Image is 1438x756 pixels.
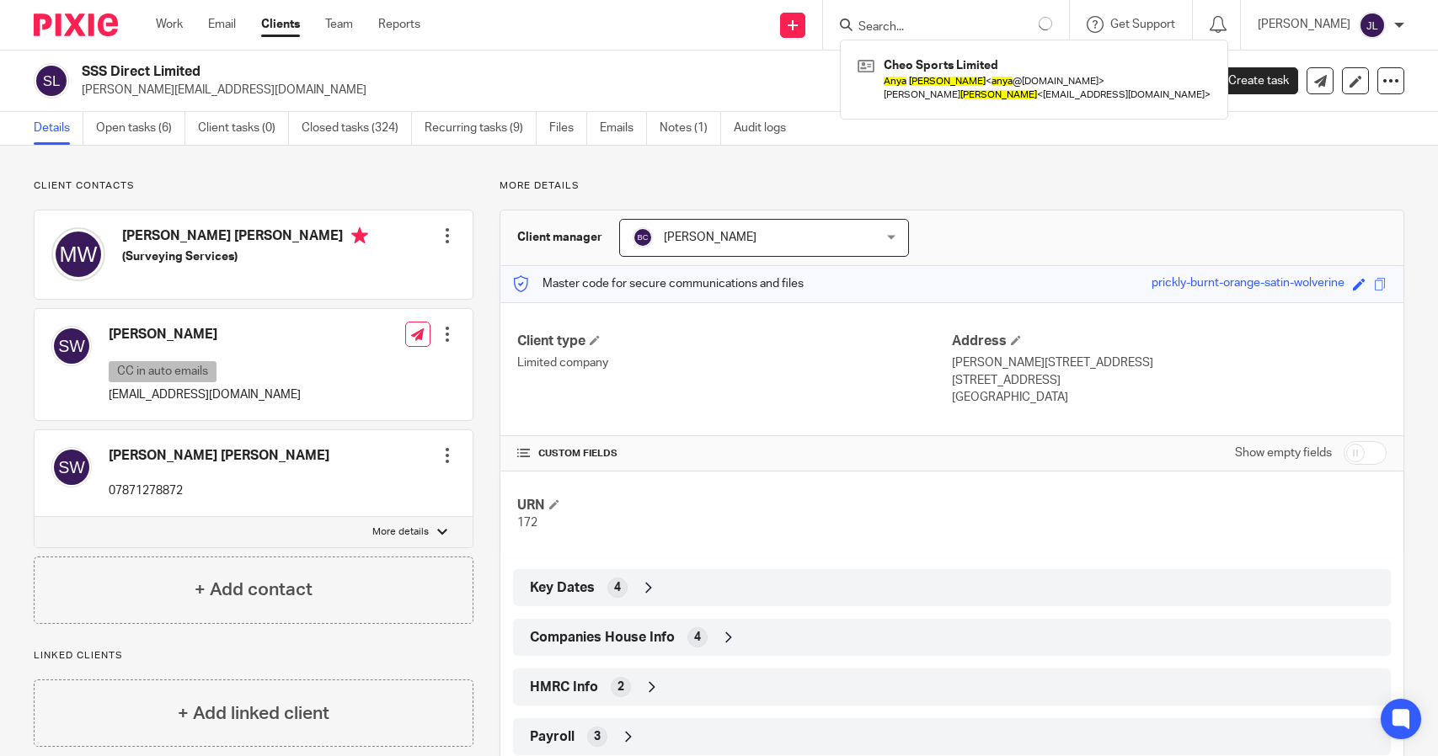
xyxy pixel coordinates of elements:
[34,63,69,98] img: svg%3E
[517,497,952,514] h4: URN
[952,372,1387,389] p: [STREET_ADDRESS]
[517,354,952,371] p: Limited company
[195,577,313,603] h4: + Add contact
[208,16,236,33] a: Email
[1110,19,1175,30] span: Get Support
[261,16,300,33] a: Clients
[617,679,624,695] span: 2
[122,248,368,265] h5: (Surveying Services)
[122,227,368,248] h4: [PERSON_NAME] [PERSON_NAME]
[51,227,105,281] img: svg%3E
[425,112,537,145] a: Recurring tasks (9)
[600,112,647,145] a: Emails
[198,112,289,145] a: Client tasks (0)
[109,361,217,382] p: CC in auto emails
[530,679,598,696] span: HMRC Info
[325,16,353,33] a: Team
[517,447,952,461] h4: CUSTOM FIELDS
[530,579,595,597] span: Key Dates
[952,333,1387,350] h4: Address
[178,700,329,727] h4: + Add linked client
[530,629,675,647] span: Companies House Info
[1235,445,1332,461] label: Show empty fields
[351,227,368,244] i: Primary
[109,482,329,499] p: 07871278872
[500,179,1404,193] p: More details
[513,275,804,292] p: Master code for secure communications and files
[109,447,329,465] h4: [PERSON_NAME] [PERSON_NAME]
[530,728,575,746] span: Payroll
[34,649,473,663] p: Linked clients
[694,629,701,646] span: 4
[1200,67,1298,94] a: Create task
[664,232,756,243] span: [PERSON_NAME]
[549,112,587,145] a: Files
[82,63,956,81] h2: SSS Direct Limited
[372,525,429,539] p: More details
[109,386,301,403] p: [EMAIL_ADDRESS][DOMAIN_NAME]
[633,227,653,248] img: svg%3E
[660,112,721,145] a: Notes (1)
[614,579,621,596] span: 4
[34,13,118,36] img: Pixie
[857,20,1008,35] input: Search
[51,326,92,366] img: svg%3E
[952,389,1387,406] p: [GEOGRAPHIC_DATA]
[96,112,185,145] a: Open tasks (6)
[517,333,952,350] h4: Client type
[109,326,301,343] h4: [PERSON_NAME]
[952,354,1387,371] p: [PERSON_NAME][STREET_ADDRESS]
[302,112,412,145] a: Closed tasks (324)
[517,229,602,246] h3: Client manager
[1258,16,1350,33] p: [PERSON_NAME]
[1039,17,1052,30] svg: Results are loading
[1359,12,1386,39] img: svg%3E
[1152,274,1344,294] div: prickly-burnt-orange-satin-wolverine
[51,447,92,487] img: svg%3E
[517,517,537,529] span: 172
[34,112,83,145] a: Details
[378,16,420,33] a: Reports
[594,728,601,745] span: 3
[156,16,183,33] a: Work
[734,112,799,145] a: Audit logs
[34,179,473,193] p: Client contacts
[82,82,1175,98] p: [PERSON_NAME][EMAIL_ADDRESS][DOMAIN_NAME]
